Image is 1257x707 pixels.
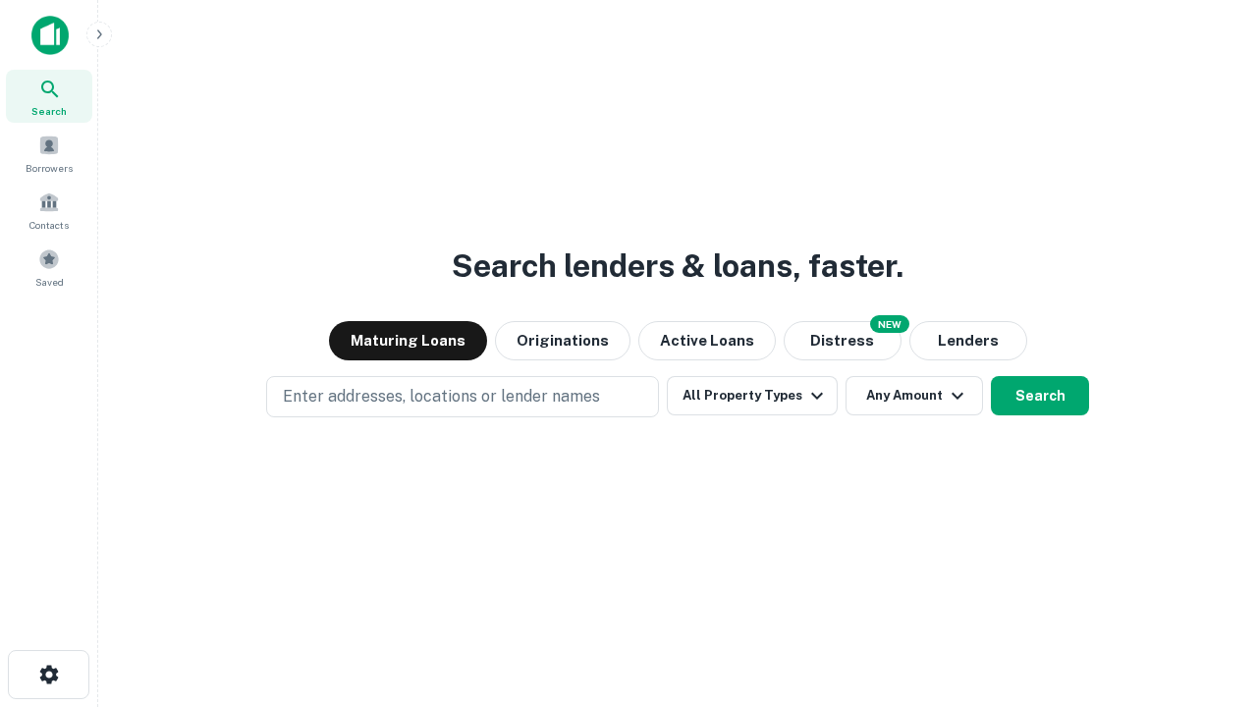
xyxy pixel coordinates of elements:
[6,70,92,123] a: Search
[329,321,487,360] button: Maturing Loans
[266,376,659,417] button: Enter addresses, locations or lender names
[26,160,73,176] span: Borrowers
[1159,550,1257,644] iframe: Chat Widget
[6,127,92,180] a: Borrowers
[31,103,67,119] span: Search
[31,16,69,55] img: capitalize-icon.png
[667,376,838,415] button: All Property Types
[35,274,64,290] span: Saved
[638,321,776,360] button: Active Loans
[452,243,903,290] h3: Search lenders & loans, faster.
[991,376,1089,415] button: Search
[784,321,902,360] button: Search distressed loans with lien and other non-mortgage details.
[6,184,92,237] a: Contacts
[29,217,69,233] span: Contacts
[846,376,983,415] button: Any Amount
[283,385,600,408] p: Enter addresses, locations or lender names
[6,241,92,294] a: Saved
[495,321,630,360] button: Originations
[909,321,1027,360] button: Lenders
[870,315,909,333] div: NEW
